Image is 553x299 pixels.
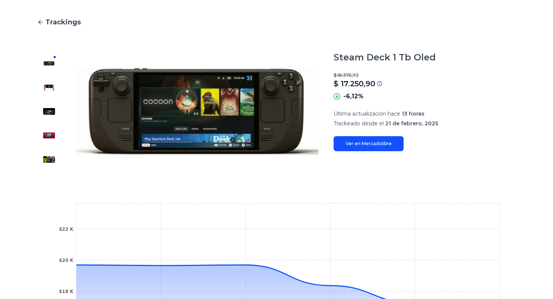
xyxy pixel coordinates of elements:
[334,120,384,127] span: Trackeado desde el
[43,57,55,69] img: Steam Deck 1 Tb Oled
[334,136,404,151] a: Ver en Mercadolibre
[43,81,55,93] img: Steam Deck 1 Tb Oled
[343,92,364,101] p: -6,12%
[334,72,516,78] p: $ 18.375,72
[76,51,319,171] img: Steam Deck 1 Tb Oled
[59,227,73,232] tspan: $22 K
[43,153,55,165] img: Steam Deck 1 Tb Oled
[385,120,438,127] span: 21 de febrero, 2025
[59,258,73,263] tspan: $20 K
[43,105,55,117] img: Steam Deck 1 Tb Oled
[43,129,55,141] img: Steam Deck 1 Tb Oled
[59,289,73,294] tspan: $18 K
[334,110,400,117] span: Ultima actualizacion hace
[402,110,425,117] span: 13 horas
[334,78,375,89] p: $ 17.250,90
[37,17,516,27] a: Trackings
[334,51,436,63] h1: Steam Deck 1 Tb Oled
[45,17,81,27] span: Trackings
